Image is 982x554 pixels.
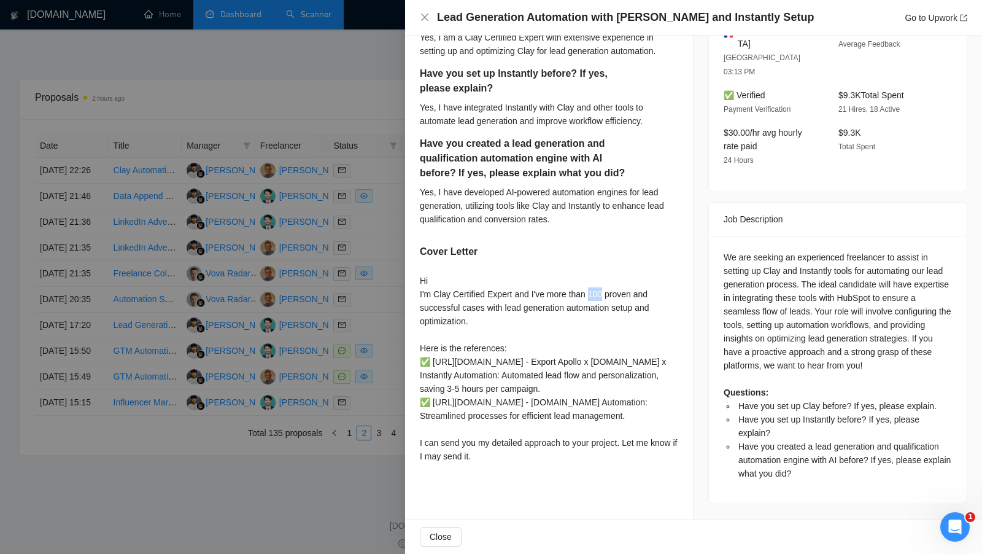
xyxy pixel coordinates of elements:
[420,244,477,259] h5: Cover Letter
[738,401,937,411] span: Have you set up Clay before? If yes, please explain.
[420,66,640,96] h5: Have you set up Instantly before? If yes, please explain?
[724,105,791,114] span: Payment Verification
[420,101,678,128] div: Yes, I have integrated Instantly with Clay and other tools to automate lead generation and improv...
[738,415,919,438] span: Have you set up Instantly before? If yes, please explain?
[965,512,975,522] span: 1
[838,142,875,151] span: Total Spent
[420,12,430,23] button: Close
[724,90,765,100] span: ✅ Verified
[940,512,970,542] iframe: Intercom live chat
[724,203,952,236] div: Job Description
[960,14,967,21] span: export
[724,156,754,165] span: 24 Hours
[420,136,640,181] h5: Have you created a lead generation and qualification automation engine with AI before? If yes, pl...
[420,274,678,463] div: Hi I'm Clay Certified Expert and I've more than 100 proven and successful cases with lead generat...
[838,105,900,114] span: 21 Hires, 18 Active
[838,90,904,100] span: $9.3K Total Spent
[724,128,802,151] span: $30.00/hr avg hourly rate paid
[430,530,452,544] span: Close
[905,13,967,23] a: Go to Upworkexport
[420,12,430,22] span: close
[738,23,819,50] span: [GEOGRAPHIC_DATA]
[724,251,952,480] div: We are seeking an experienced freelancer to assist in setting up Clay and Instantly tools for aut...
[838,40,900,49] span: Average Feedback
[437,10,814,25] h4: Lead Generation Automation with [PERSON_NAME] and Instantly Setup
[724,388,768,397] strong: Questions:
[420,527,462,547] button: Close
[738,442,951,478] span: Have you created a lead generation and qualification automation engine with AI before? If yes, pl...
[420,185,678,226] div: Yes, I have developed AI-powered automation engines for lead generation, utilizing tools like Cla...
[724,53,800,76] span: [GEOGRAPHIC_DATA] 03:13 PM
[838,128,861,138] span: $9.3K
[420,31,678,58] div: Yes, I am a Clay Certified Expert with extensive experience in setting up and optimizing Clay for...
